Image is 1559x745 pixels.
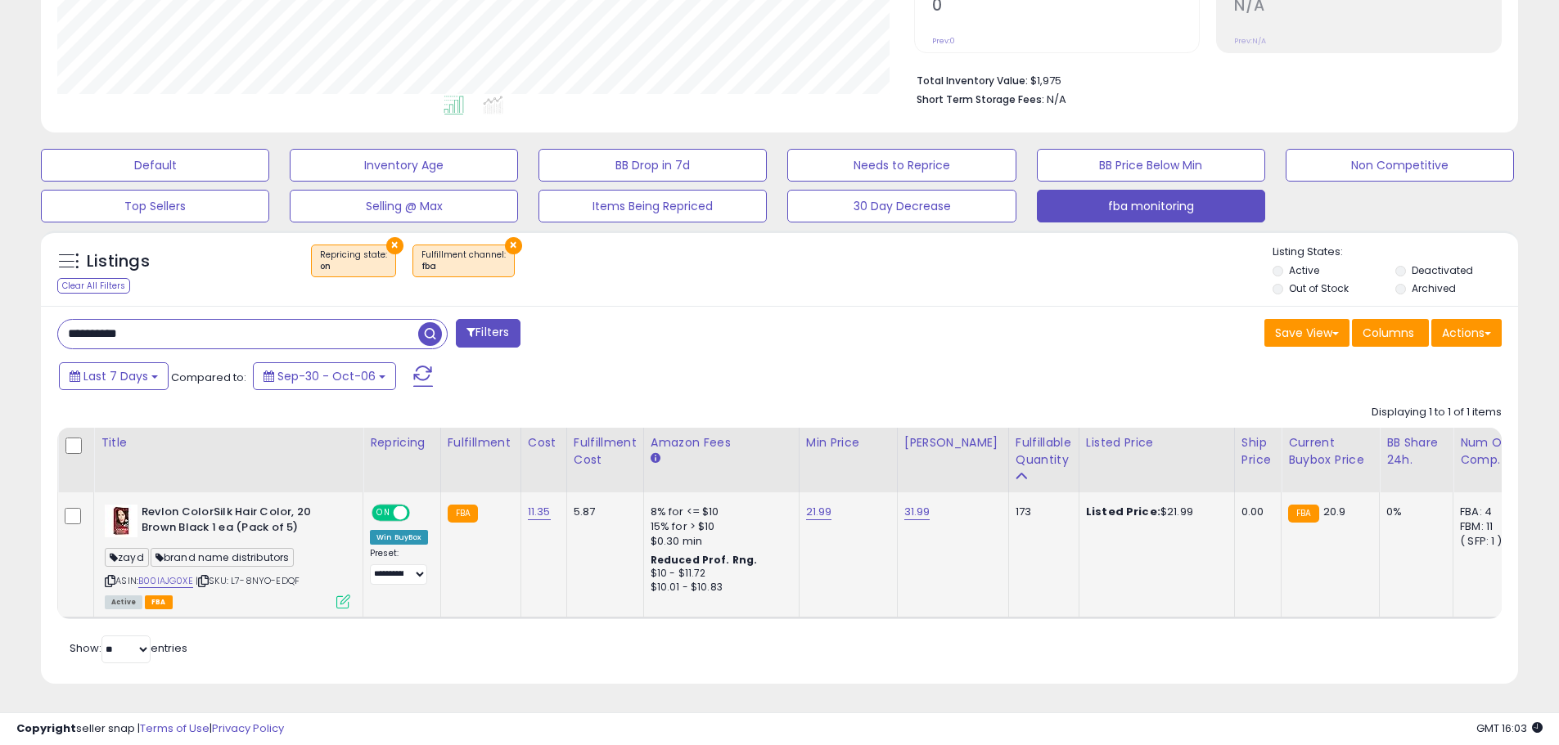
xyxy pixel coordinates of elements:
[651,505,786,519] div: 8% for <= $10
[171,370,246,385] span: Compared to:
[41,149,269,182] button: Default
[140,720,210,736] a: Terms of Use
[806,434,890,451] div: Min Price
[196,574,300,587] span: | SKU: L7-8NYO-EDQF
[1352,319,1429,347] button: Columns
[1264,319,1349,347] button: Save View
[105,505,137,537] img: 41VTQ-+Sj4L._SL40_.jpg
[1323,504,1346,519] span: 20.9
[290,190,518,222] button: Selling @ Max
[1460,505,1514,519] div: FBA: 4
[448,434,514,451] div: Fulfillment
[138,574,193,588] a: B00IAJG0XE
[932,36,955,46] small: Prev: 0
[105,548,149,567] span: zayd
[1273,245,1518,260] p: Listing States:
[456,319,520,348] button: Filters
[320,249,387,273] span: Repricing state :
[320,261,387,272] div: on
[1086,505,1222,519] div: $21.99
[142,505,340,539] b: Revlon ColorSilk Hair Color, 20 Brown Black 1 ea (Pack of 5)
[373,506,394,520] span: ON
[253,362,396,390] button: Sep-30 - Oct-06
[212,720,284,736] a: Privacy Policy
[370,530,428,545] div: Win BuyBox
[538,190,767,222] button: Items Being Repriced
[1241,505,1268,519] div: 0.00
[1086,434,1228,451] div: Listed Price
[1234,36,1266,46] small: Prev: N/A
[651,581,786,595] div: $10.01 - $10.83
[1460,434,1520,469] div: Num of Comp.
[1460,519,1514,534] div: FBM: 11
[1037,190,1265,222] button: fba monitoring
[1016,434,1072,469] div: Fulfillable Quantity
[16,720,76,736] strong: Copyright
[57,278,130,294] div: Clear All Filters
[1289,263,1319,277] label: Active
[59,362,169,390] button: Last 7 Days
[83,368,148,384] span: Last 7 Days
[1386,505,1440,519] div: 0%
[70,640,187,656] span: Show: entries
[1289,281,1349,295] label: Out of Stock
[1286,149,1514,182] button: Non Competitive
[1476,720,1543,736] span: 2025-10-14 16:03 GMT
[145,595,173,609] span: FBA
[1241,434,1274,469] div: Ship Price
[1412,281,1456,295] label: Archived
[1412,263,1473,277] label: Deactivated
[1288,505,1318,523] small: FBA
[1016,505,1066,519] div: 173
[1372,405,1502,420] div: Displaying 1 to 1 of 1 items
[651,534,786,549] div: $0.30 min
[528,504,551,520] a: 11.35
[1431,319,1502,347] button: Actions
[651,451,660,466] small: Amazon Fees.
[917,92,1044,106] b: Short Term Storage Fees:
[651,519,786,534] div: 15% for > $10
[290,149,518,182] button: Inventory Age
[1037,149,1265,182] button: BB Price Below Min
[151,548,295,567] span: brand name distributors
[277,368,376,384] span: Sep-30 - Oct-06
[806,504,832,520] a: 21.99
[370,548,428,585] div: Preset:
[528,434,560,451] div: Cost
[101,434,356,451] div: Title
[1047,92,1066,107] span: N/A
[370,434,434,451] div: Repricing
[421,261,506,272] div: fba
[787,190,1016,222] button: 30 Day Decrease
[105,505,350,607] div: ASIN:
[651,553,758,567] b: Reduced Prof. Rng.
[574,434,637,469] div: Fulfillment Cost
[574,505,631,519] div: 5.87
[1086,504,1160,519] b: Listed Price:
[538,149,767,182] button: BB Drop in 7d
[1288,434,1372,469] div: Current Buybox Price
[16,721,284,737] div: seller snap | |
[448,505,478,523] small: FBA
[1460,534,1514,549] div: ( SFP: 1 )
[904,434,1002,451] div: [PERSON_NAME]
[787,149,1016,182] button: Needs to Reprice
[386,237,403,254] button: ×
[505,237,522,254] button: ×
[87,250,150,273] h5: Listings
[917,70,1489,89] li: $1,975
[904,504,930,520] a: 31.99
[421,249,506,273] span: Fulfillment channel :
[1386,434,1446,469] div: BB Share 24h.
[651,567,786,581] div: $10 - $11.72
[1363,325,1414,341] span: Columns
[105,595,142,609] span: All listings currently available for purchase on Amazon
[41,190,269,222] button: Top Sellers
[408,506,434,520] span: OFF
[651,434,792,451] div: Amazon Fees
[917,74,1028,88] b: Total Inventory Value:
